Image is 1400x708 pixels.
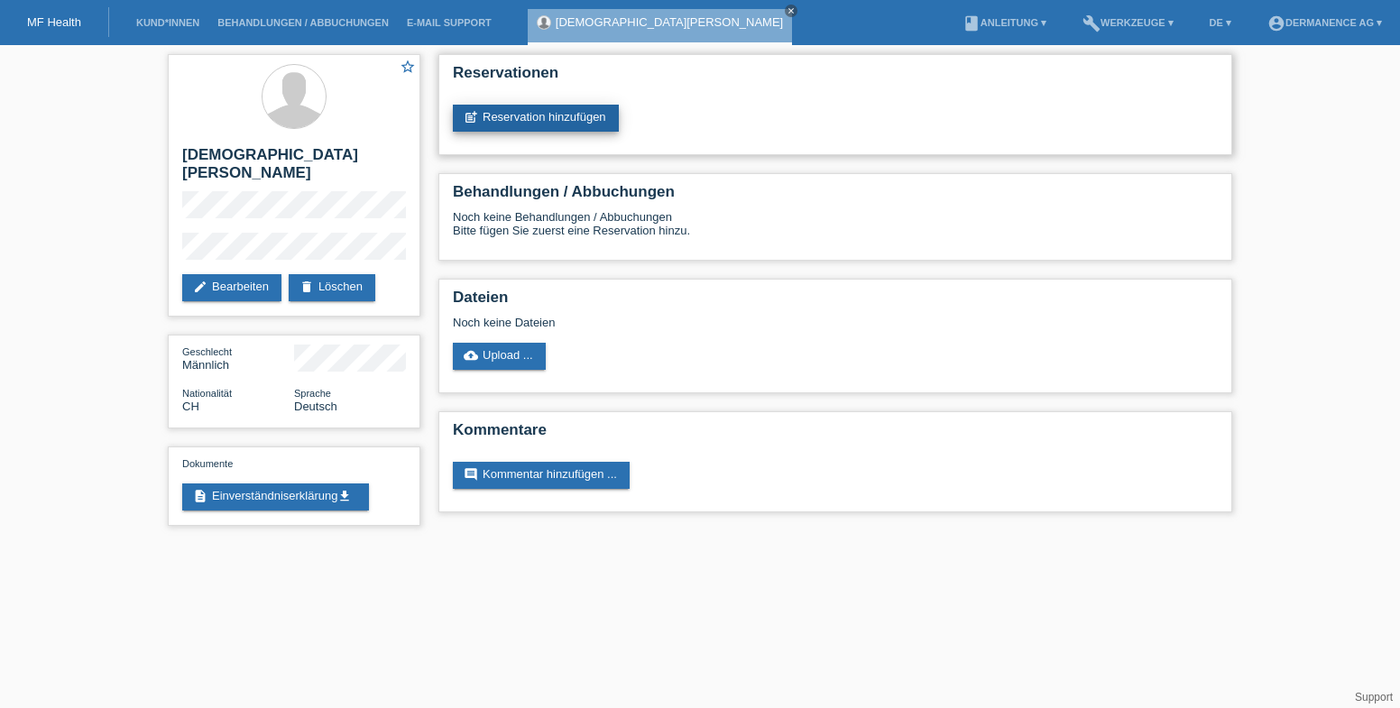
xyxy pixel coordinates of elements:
div: Männlich [182,345,294,372]
a: close [785,5,797,17]
a: cloud_uploadUpload ... [453,343,546,370]
a: post_addReservation hinzufügen [453,105,619,132]
i: star_border [400,59,416,75]
a: deleteLöschen [289,274,375,301]
i: delete [299,280,314,294]
i: cloud_upload [464,348,478,363]
a: Kund*innen [127,17,208,28]
h2: [DEMOGRAPHIC_DATA][PERSON_NAME] [182,146,406,191]
div: Noch keine Behandlungen / Abbuchungen Bitte fügen Sie zuerst eine Reservation hinzu. [453,210,1218,251]
a: bookAnleitung ▾ [953,17,1055,28]
h2: Dateien [453,289,1218,316]
a: descriptionEinverständniserklärungget_app [182,483,369,510]
a: buildWerkzeuge ▾ [1073,17,1183,28]
i: description [193,489,207,503]
i: post_add [464,110,478,124]
a: Behandlungen / Abbuchungen [208,17,398,28]
i: get_app [337,489,352,503]
span: Nationalität [182,388,232,399]
h2: Behandlungen / Abbuchungen [453,183,1218,210]
span: Sprache [294,388,331,399]
a: [DEMOGRAPHIC_DATA][PERSON_NAME] [556,15,783,29]
a: editBearbeiten [182,274,281,301]
a: E-Mail Support [398,17,501,28]
i: build [1082,14,1101,32]
span: Deutsch [294,400,337,413]
h2: Kommentare [453,421,1218,448]
h2: Reservationen [453,64,1218,91]
span: Dokumente [182,458,233,469]
div: Noch keine Dateien [453,316,1004,329]
a: account_circleDermanence AG ▾ [1258,17,1391,28]
i: book [962,14,981,32]
span: Schweiz [182,400,199,413]
a: star_border [400,59,416,78]
i: comment [464,467,478,482]
a: MF Health [27,15,81,29]
a: Support [1355,691,1393,703]
span: Geschlecht [182,346,232,357]
a: commentKommentar hinzufügen ... [453,462,630,489]
i: close [787,6,796,15]
a: DE ▾ [1201,17,1240,28]
i: account_circle [1267,14,1285,32]
i: edit [193,280,207,294]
